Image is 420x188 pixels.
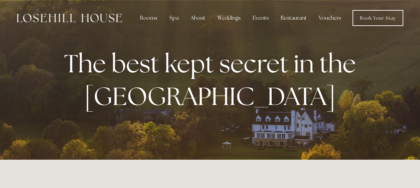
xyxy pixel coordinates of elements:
[135,11,163,25] div: Rooms
[164,11,184,25] div: Spa
[17,14,122,22] img: Losehill House
[185,11,211,25] div: About
[64,47,361,112] strong: The best kept secret in the [GEOGRAPHIC_DATA]
[353,10,403,26] a: Book Your Stay
[275,11,312,25] div: Restaurant
[212,11,246,25] div: Weddings
[313,11,346,25] a: Vouchers
[247,11,274,25] div: Events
